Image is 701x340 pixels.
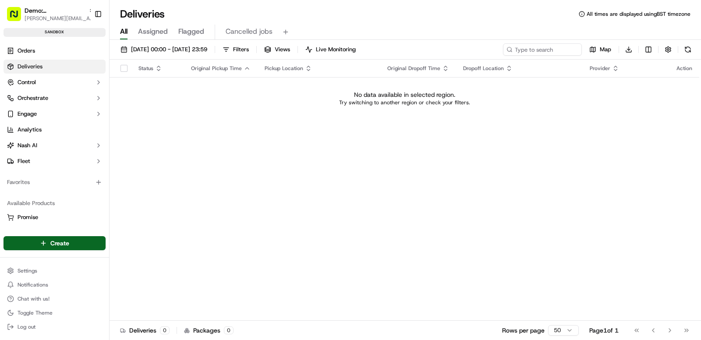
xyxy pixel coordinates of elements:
span: Original Dropoff Time [387,65,440,72]
span: All times are displayed using BST timezone [587,11,690,18]
p: Try switching to another region or check your filters. [339,99,470,106]
button: Demo: [GEOGRAPHIC_DATA][PERSON_NAME][EMAIL_ADDRESS][DOMAIN_NAME] [4,4,91,25]
span: Status [138,65,153,72]
span: Settings [18,267,37,274]
span: Chat with us! [18,295,50,302]
button: Control [4,75,106,89]
button: Filters [219,43,253,56]
div: Favorites [4,175,106,189]
button: Nash AI [4,138,106,152]
button: Orchestrate [4,91,106,105]
span: Flagged [178,26,204,37]
button: Promise [4,210,106,224]
div: Available Products [4,196,106,210]
a: Analytics [4,123,106,137]
span: Orders [18,47,35,55]
a: Promise [7,213,102,221]
h1: Deliveries [120,7,165,21]
span: Views [275,46,290,53]
span: Log out [18,323,35,330]
div: Action [676,65,692,72]
span: Provider [590,65,610,72]
div: Page 1 of 1 [589,326,619,335]
button: Log out [4,321,106,333]
a: Orders [4,44,106,58]
span: Toggle Theme [18,309,53,316]
button: Engage [4,107,106,121]
button: Notifications [4,279,106,291]
span: Filters [233,46,249,53]
span: Live Monitoring [316,46,356,53]
div: Deliveries [120,326,170,335]
span: Deliveries [18,63,42,71]
span: Analytics [18,126,42,134]
a: Product Catalog [7,229,102,237]
span: Product Catalog [18,229,60,237]
span: Notifications [18,281,48,288]
span: Pickup Location [265,65,303,72]
span: Original Pickup Time [191,65,242,72]
a: Deliveries [4,60,106,74]
div: 0 [224,326,234,334]
span: Cancelled jobs [226,26,273,37]
span: All [120,26,127,37]
button: Chat with us! [4,293,106,305]
button: Views [260,43,294,56]
button: Live Monitoring [301,43,360,56]
span: Fleet [18,157,30,165]
span: Nash AI [18,142,37,149]
span: Promise [18,213,38,221]
span: Map [600,46,611,53]
button: Refresh [682,43,694,56]
button: Settings [4,265,106,277]
button: Product Catalog [4,226,106,240]
span: [DATE] 00:00 - [DATE] 23:59 [131,46,207,53]
button: Map [585,43,615,56]
span: Orchestrate [18,94,48,102]
button: Toggle Theme [4,307,106,319]
span: Engage [18,110,37,118]
span: Create [50,239,69,248]
span: Control [18,78,36,86]
p: No data available in selected region. [354,90,455,99]
button: Fleet [4,154,106,168]
span: Assigned [138,26,168,37]
button: [DATE] 00:00 - [DATE] 23:59 [117,43,211,56]
input: Type to search [503,43,582,56]
span: Dropoff Location [463,65,504,72]
button: Create [4,236,106,250]
button: Demo: [GEOGRAPHIC_DATA] [25,6,85,15]
div: 0 [160,326,170,334]
div: sandbox [4,28,106,37]
div: Packages [184,326,234,335]
button: [PERSON_NAME][EMAIL_ADDRESS][DOMAIN_NAME] [25,15,95,22]
p: Rows per page [502,326,545,335]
